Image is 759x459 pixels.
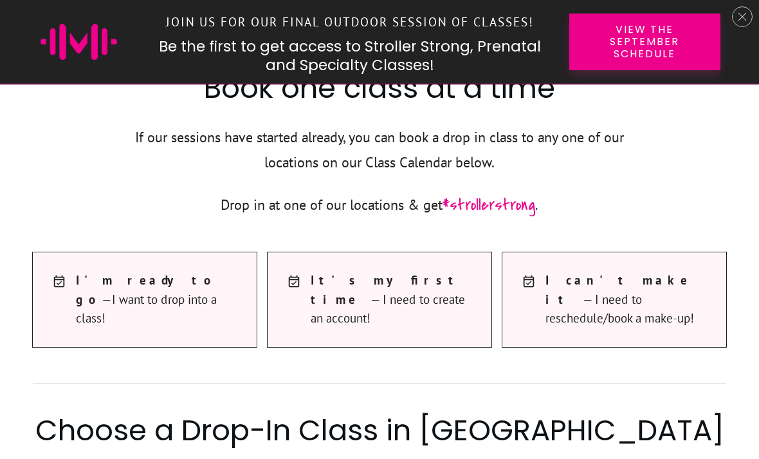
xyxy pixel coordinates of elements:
span: —I want to drop into a class! [76,271,244,328]
strong: t's my first time [311,272,461,306]
h2: Book one class at a time [33,68,726,124]
strong: I [311,272,461,306]
span: If our sessions have started already, you can book a drop in class to any one of our locations on... [135,128,624,171]
img: mighty-mom-ico [41,24,117,60]
p: . [115,191,644,236]
span: Drop in at one of our locations & get [221,196,443,214]
p: Join us for our final outdoor session of classes! [145,8,555,36]
a: View the September Schedule [569,14,720,70]
span: — I need to create an account! [311,271,479,328]
span: #strollerstrong [443,193,535,216]
span: View the September Schedule [592,23,698,61]
span: — I need to reschedule/book a make-up! [545,271,713,328]
h2: Choose a Drop-In Class in [GEOGRAPHIC_DATA] [33,410,726,451]
h2: Be the first to get access to Stroller Strong, Prenatal and Specialty Classes! [144,37,556,76]
strong: I can't make it [545,272,690,306]
strong: I'm ready to go [76,272,217,306]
